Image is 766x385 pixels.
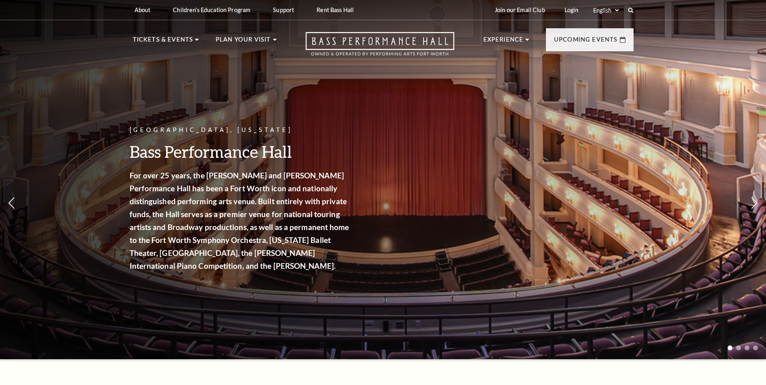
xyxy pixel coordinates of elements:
p: Experience [483,35,524,49]
select: Select: [592,6,620,14]
p: [GEOGRAPHIC_DATA], [US_STATE] [130,125,352,135]
strong: For over 25 years, the [PERSON_NAME] and [PERSON_NAME] Performance Hall has been a Fort Worth ico... [130,171,349,270]
p: Tickets & Events [133,35,193,49]
p: Support [273,6,294,13]
h3: Bass Performance Hall [130,141,352,162]
p: About [134,6,151,13]
p: Upcoming Events [554,35,618,49]
p: Children's Education Program [173,6,250,13]
p: Rent Bass Hall [317,6,354,13]
p: Plan Your Visit [216,35,271,49]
